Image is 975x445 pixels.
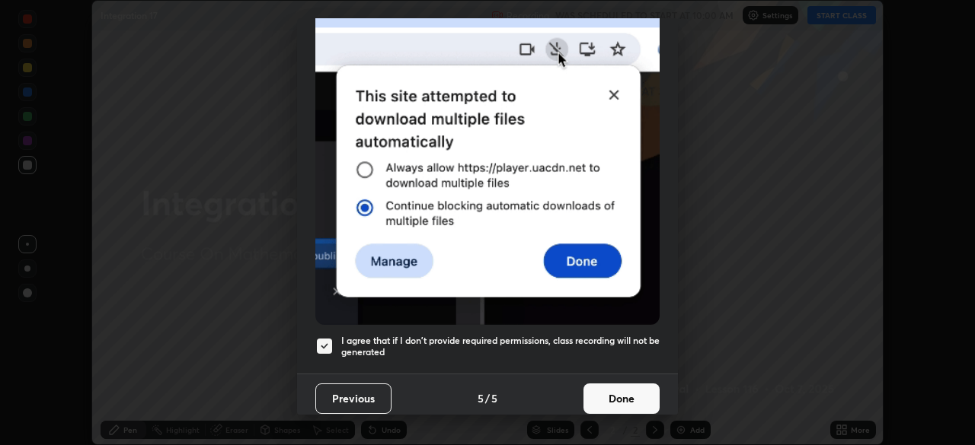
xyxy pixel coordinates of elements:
button: Previous [315,383,392,414]
h4: 5 [491,390,497,406]
h4: 5 [478,390,484,406]
h5: I agree that if I don't provide required permissions, class recording will not be generated [341,335,660,358]
button: Done [583,383,660,414]
h4: / [485,390,490,406]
